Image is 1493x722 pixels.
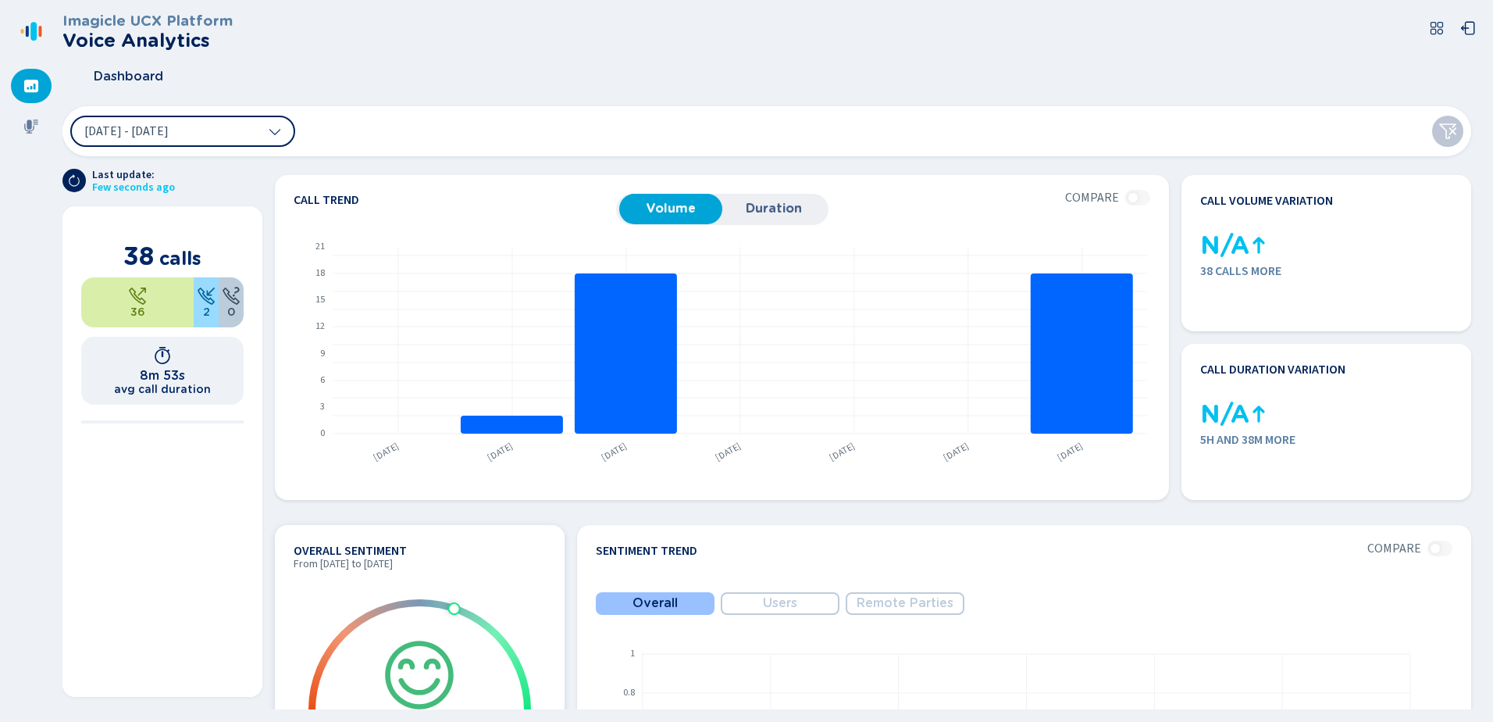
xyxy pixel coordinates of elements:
[1065,191,1119,205] span: Compare
[630,647,635,660] text: 1
[1200,264,1452,278] span: 38 calls more
[197,287,216,306] svg: telephone-inbound
[627,202,714,216] span: Volume
[62,13,233,30] h3: Imagicle UCX Platform
[713,439,743,464] text: [DATE]
[1432,116,1463,147] button: Clear filters
[92,181,175,194] span: Few seconds ago
[485,439,515,464] text: [DATE]
[763,596,797,610] span: Users
[1055,439,1085,464] text: [DATE]
[1460,20,1476,36] svg: box-arrow-left
[596,592,714,615] button: Overall
[130,306,145,318] span: 36
[219,277,244,327] div: 0%
[846,592,964,615] button: Remote Parties
[153,346,172,365] svg: timer
[599,439,629,464] text: [DATE]
[371,439,401,464] text: [DATE]
[730,202,818,216] span: Duration
[114,383,211,395] h2: avg call duration
[23,78,39,94] svg: dashboard-filled
[203,306,210,318] span: 2
[619,194,722,223] button: Volume
[23,119,39,134] svg: mic-fill
[857,596,953,610] span: Remote Parties
[123,241,154,271] span: 38
[315,320,325,333] text: 12
[1249,236,1268,255] svg: kpi-up
[320,400,325,413] text: 3
[721,592,839,615] button: Users
[1200,400,1249,429] span: N/A
[294,544,407,558] h4: Overall Sentiment
[227,306,235,318] span: 0
[941,439,971,464] text: [DATE]
[92,169,175,181] span: Last update:
[1200,402,1225,427] div: 0 calls in the previous period, impossible to calculate the % variation
[722,194,825,223] button: Duration
[1367,541,1421,556] span: Compare
[294,558,393,577] span: From [DATE] to [DATE]
[1200,231,1249,260] span: N/A
[315,266,325,280] text: 18
[1200,433,1452,447] span: 5h and 38m more
[1438,122,1457,141] svg: funnel-disabled
[320,347,325,360] text: 9
[222,287,241,306] svg: unknown-call
[623,686,635,699] text: 0.8
[1200,194,1333,208] h4: Call volume variation
[382,638,457,713] svg: icon-emoji-smile
[11,109,52,144] div: Recordings
[140,368,185,383] h1: 8m 53s
[315,240,325,253] text: 21
[596,544,697,558] h4: Sentiment Trend
[94,70,163,84] span: Dashboard
[84,125,169,138] span: [DATE] - [DATE]
[632,596,678,610] span: Overall
[827,439,857,464] text: [DATE]
[1249,405,1268,424] svg: kpi-up
[159,247,201,270] span: calls
[1200,233,1225,258] div: 0 calls in the previous period, impossible to calculate the % variation
[320,374,325,387] text: 6
[70,116,295,147] button: [DATE] - [DATE]
[81,277,194,327] div: 94.74%
[11,69,52,103] div: Dashboard
[1200,363,1345,377] h4: Call duration variation
[320,427,325,440] text: 0
[62,30,233,52] h2: Voice Analytics
[294,194,616,206] h4: Call trend
[269,125,281,138] svg: chevron-down
[194,277,219,327] div: 5.26%
[68,174,80,187] svg: arrow-clockwise
[315,293,325,306] text: 15
[128,287,147,306] svg: telephone-outbound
